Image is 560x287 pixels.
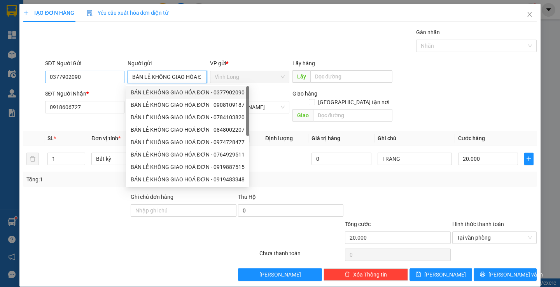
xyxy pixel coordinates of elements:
[126,136,249,148] div: BÁN LẺ KHÔNG GIAO HOÁ ĐƠN - 0974728477
[131,113,245,122] div: BÁN LẺ KHÔNG GIAO HÓA ĐƠN - 0784103820
[353,270,387,279] span: Xóa Thông tin
[7,25,45,35] div: Á CHÂU
[131,101,245,109] div: BÁN LẺ KHÔNG GIAO HÓA ĐƠN - 0908109187
[23,10,29,16] span: plus
[238,194,256,200] span: Thu Hộ
[315,98,392,106] span: [GEOGRAPHIC_DATA] tận nơi
[26,153,39,165] button: delete
[345,221,371,227] span: Tổng cước
[416,271,421,278] span: save
[378,153,452,165] input: Ghi Chú
[519,4,541,26] button: Close
[7,7,45,25] div: Vĩnh Long
[131,204,236,217] input: Ghi chú đơn hàng
[91,135,121,141] span: Đơn vị tính
[210,59,289,68] div: VP gửi
[457,232,532,244] span: Tại văn phòng
[292,60,315,66] span: Lấy hàng
[292,90,317,97] span: Giao hàng
[51,7,69,16] span: Nhận:
[87,10,169,16] span: Yêu cầu xuất hóa đơn điện tử
[525,156,533,162] span: plus
[128,59,207,68] div: Người gửi
[131,138,245,146] div: BÁN LẺ KHÔNG GIAO HOÁ ĐƠN - 0974728477
[374,131,455,146] th: Ghi chú
[131,125,245,134] div: BÁN LẺ KHÔNG GIAO HOÁ ĐƠN - 0848002207
[7,7,19,16] span: Gửi:
[87,10,93,16] img: icon
[126,123,249,136] div: BÁN LẺ KHÔNG GIAO HOÁ ĐƠN - 0848002207
[45,59,124,68] div: SĐT Người Gửi
[126,111,249,123] div: BÁN LẺ KHÔNG GIAO HÓA ĐƠN - 0784103820
[131,88,245,97] div: BÁN LẺ KHÔNG GIAO HÓA ĐƠN - 0377902090
[131,194,173,200] label: Ghi chú đơn hàng
[51,44,113,55] div: 0396641566
[126,173,249,186] div: BÁN LẺ KHÔNG GIAO HOÁ ĐƠN - 0919483348
[96,153,161,165] span: Bất kỳ
[345,271,350,278] span: delete
[311,135,340,141] span: Giá trị hàng
[126,148,249,161] div: BÁN LẺ KHÔNG GIAO HÓA ĐƠN - 0764929511
[215,71,285,83] span: Vĩnh Long
[310,70,392,83] input: Dọc đường
[259,270,301,279] span: [PERSON_NAME]
[51,25,113,44] div: TRƯỜNG MINH LAB
[480,271,485,278] span: printer
[259,249,345,263] div: Chưa thanh toán
[126,161,249,173] div: BÁN LẺ KHÔNG GIAO HOÁ ĐƠN - 0919887515
[131,175,245,184] div: BÁN LẺ KHÔNG GIAO HOÁ ĐƠN - 0919483348
[26,175,217,184] div: Tổng: 1
[458,135,485,141] span: Cước hàng
[313,109,392,122] input: Dọc đường
[409,268,472,281] button: save[PERSON_NAME]
[424,270,466,279] span: [PERSON_NAME]
[416,29,440,35] label: Gán nhãn
[45,89,124,98] div: SĐT Người Nhận
[452,221,504,227] label: Hình thức thanh toán
[126,99,249,111] div: BÁN LẺ KHÔNG GIAO HÓA ĐƠN - 0908109187
[131,163,245,171] div: BÁN LẺ KHÔNG GIAO HOÁ ĐƠN - 0919887515
[47,135,54,141] span: SL
[474,268,536,281] button: printer[PERSON_NAME] và In
[126,86,249,99] div: BÁN LẺ KHÔNG GIAO HÓA ĐƠN - 0377902090
[238,268,322,281] button: [PERSON_NAME]
[292,70,310,83] span: Lấy
[311,153,371,165] input: 0
[524,153,534,165] button: plus
[131,150,245,159] div: BÁN LẺ KHÔNG GIAO HÓA ĐƠN - 0764929511
[215,101,285,113] span: TP. Hồ Chí Minh
[324,268,408,281] button: deleteXóa Thông tin
[527,11,533,17] span: close
[292,109,313,122] span: Giao
[488,270,543,279] span: [PERSON_NAME] và In
[51,7,113,25] div: TP. [PERSON_NAME]
[23,10,74,16] span: TẠO ĐƠN HÀNG
[265,135,293,141] span: Định lượng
